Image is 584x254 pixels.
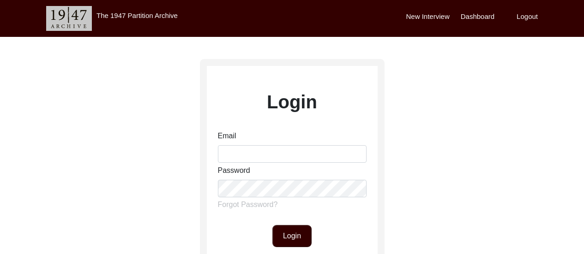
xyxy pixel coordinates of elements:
[218,130,236,142] label: Email
[461,12,494,22] label: Dashboard
[267,88,317,116] label: Login
[406,12,450,22] label: New Interview
[218,199,278,210] label: Forgot Password?
[517,12,538,22] label: Logout
[218,165,250,176] label: Password
[96,12,178,19] label: The 1947 Partition Archive
[272,225,312,247] button: Login
[46,6,92,31] img: header-logo.png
